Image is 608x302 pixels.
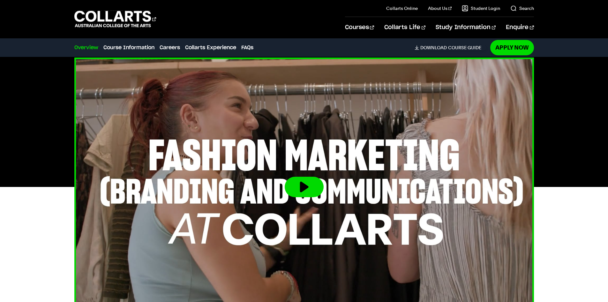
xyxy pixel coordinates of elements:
[74,10,156,28] div: Go to homepage
[428,5,452,12] a: About Us
[384,17,425,38] a: Collarts Life
[241,44,253,51] a: FAQs
[103,44,154,51] a: Course Information
[415,45,486,50] a: DownloadCourse Guide
[160,44,180,51] a: Careers
[386,5,418,12] a: Collarts Online
[185,44,236,51] a: Collarts Experience
[490,40,534,55] a: Apply Now
[506,17,534,38] a: Enquire
[420,45,447,50] span: Download
[345,17,374,38] a: Courses
[436,17,496,38] a: Study Information
[510,5,534,12] a: Search
[462,5,500,12] a: Student Login
[74,44,98,51] a: Overview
